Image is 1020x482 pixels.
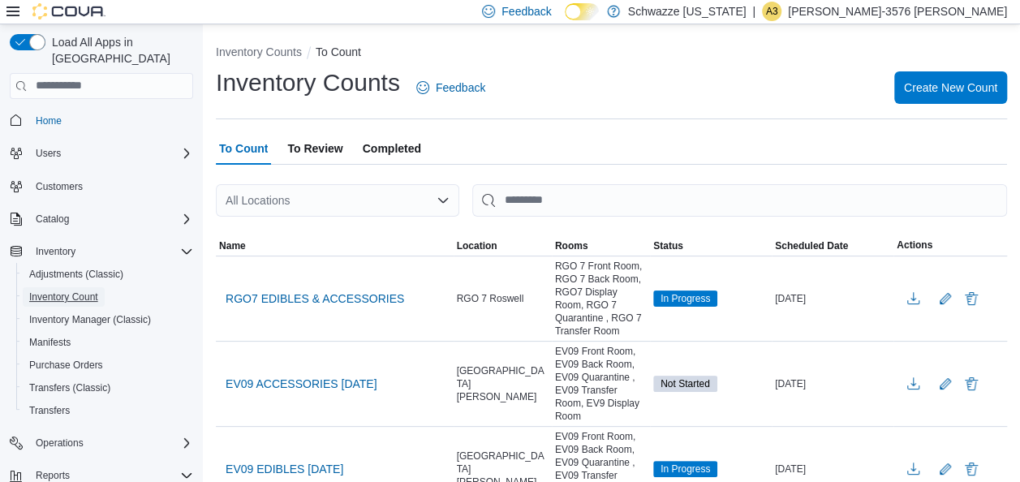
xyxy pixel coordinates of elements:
button: Inventory Counts [216,45,302,58]
span: Operations [29,433,193,453]
span: Transfers [23,401,193,420]
button: Inventory [3,240,200,263]
div: RGO 7 Front Room, RGO 7 Back Room, RGO7 Display Room, RGO 7 Quarantine , RGO 7 Transfer Room [552,256,650,341]
span: A3 [766,2,778,21]
div: EV09 Front Room, EV09 Back Room, EV09 Quarantine , EV09 Transfer Room, EV9 Display Room [552,342,650,426]
button: Edit count details [936,286,955,311]
div: Alexis-3576 Garcia-Ortega [762,2,781,21]
div: [DATE] [772,374,893,394]
a: Inventory Manager (Classic) [23,310,157,329]
input: Dark Mode [565,3,599,20]
span: Not Started [661,377,710,391]
button: To Count [316,45,361,58]
span: Feedback [501,3,551,19]
div: [DATE] [772,459,893,479]
span: EV09 ACCESSORIES [DATE] [226,376,377,392]
a: Transfers [23,401,76,420]
button: Delete [962,289,981,308]
span: Feedback [436,80,485,96]
span: Inventory Count [23,287,193,307]
span: Customers [36,180,83,193]
span: Inventory Manager (Classic) [23,310,193,329]
span: Users [36,147,61,160]
span: Reports [36,469,70,482]
button: Operations [3,432,200,454]
span: Catalog [29,209,193,229]
span: Home [29,110,193,131]
span: Purchase Orders [23,355,193,375]
span: Status [653,239,683,252]
button: Transfers (Classic) [16,377,200,399]
button: EV09 EDIBLES [DATE] [219,457,350,481]
button: Home [3,109,200,132]
span: Purchase Orders [29,359,103,372]
span: EV09 EDIBLES [DATE] [226,461,343,477]
button: Edit count details [936,372,955,396]
span: [GEOGRAPHIC_DATA][PERSON_NAME] [457,364,549,403]
button: Purchase Orders [16,354,200,377]
div: [DATE] [772,289,893,308]
span: Operations [36,437,84,450]
button: Location [454,236,552,256]
span: Adjustments (Classic) [29,268,123,281]
a: Inventory Count [23,287,105,307]
button: Operations [29,433,90,453]
span: Inventory Manager (Classic) [29,313,151,326]
span: Dark Mode [565,20,566,21]
span: Home [36,114,62,127]
button: Customers [3,174,200,198]
span: Scheduled Date [775,239,848,252]
span: Completed [363,132,421,165]
span: To Count [219,132,268,165]
span: RGO7 EDIBLES & ACCESSORIES [226,290,404,307]
span: Transfers (Classic) [23,378,193,398]
a: Adjustments (Classic) [23,265,130,284]
span: Name [219,239,246,252]
a: Manifests [23,333,77,352]
h1: Inventory Counts [216,67,400,99]
span: In Progress [661,462,710,476]
span: Load All Apps in [GEOGRAPHIC_DATA] [45,34,193,67]
button: Catalog [29,209,75,229]
span: Inventory [29,242,193,261]
a: Feedback [410,71,492,104]
button: Name [216,236,454,256]
button: Delete [962,459,981,479]
span: Manifests [29,336,71,349]
span: RGO 7 Roswell [457,292,524,305]
a: Transfers (Classic) [23,378,117,398]
span: Transfers (Classic) [29,381,110,394]
button: Inventory Count [16,286,200,308]
p: [PERSON_NAME]-3576 [PERSON_NAME] [788,2,1007,21]
span: Location [457,239,497,252]
span: Inventory Count [29,290,98,303]
button: Users [3,142,200,165]
span: Customers [29,176,193,196]
span: Rooms [555,239,588,252]
button: Status [650,236,772,256]
span: Catalog [36,213,69,226]
p: Schwazze [US_STATE] [628,2,747,21]
span: In Progress [653,461,717,477]
button: Manifests [16,331,200,354]
button: Adjustments (Classic) [16,263,200,286]
input: This is a search bar. After typing your query, hit enter to filter the results lower in the page. [472,184,1007,217]
button: Scheduled Date [772,236,893,256]
span: Manifests [23,333,193,352]
a: Home [29,111,68,131]
img: Cova [32,3,105,19]
button: Catalog [3,208,200,230]
span: In Progress [661,291,710,306]
button: Create New Count [894,71,1007,104]
span: In Progress [653,290,717,307]
button: RGO7 EDIBLES & ACCESSORIES [219,286,411,311]
button: Delete [962,374,981,394]
nav: An example of EuiBreadcrumbs [216,44,1007,63]
p: | [752,2,755,21]
button: Open list of options [437,194,450,207]
a: Customers [29,177,89,196]
button: Inventory Manager (Classic) [16,308,200,331]
button: Inventory [29,242,82,261]
button: Transfers [16,399,200,422]
button: Users [29,144,67,163]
